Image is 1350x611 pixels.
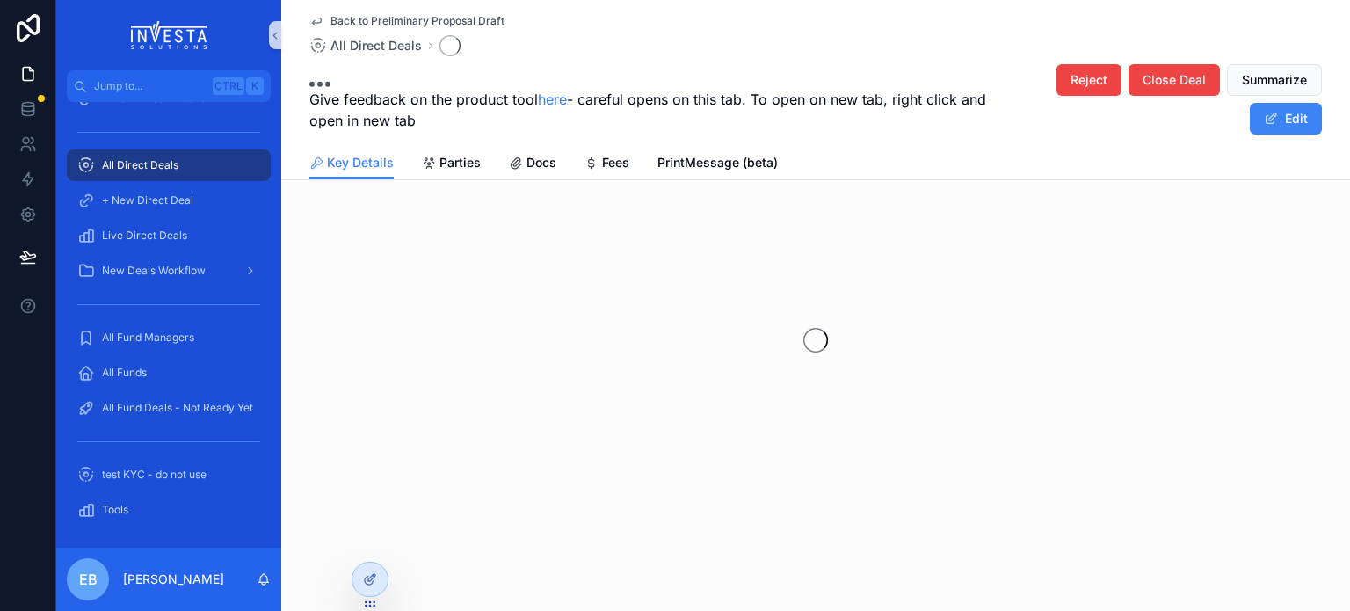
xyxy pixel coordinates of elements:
[309,89,1004,131] span: Give feedback on the product tool - careful opens on this tab. To open on new tab, right click an...
[123,571,224,588] p: [PERSON_NAME]
[67,357,271,389] a: All Funds
[657,154,778,171] span: PrintMessage (beta)
[102,193,193,207] span: + New Direct Deal
[1143,71,1206,89] span: Close Deal
[327,154,394,171] span: Key Details
[79,569,98,590] span: EB
[309,37,422,55] a: All Direct Deals
[1227,64,1322,96] button: Summarize
[67,220,271,251] a: Live Direct Deals
[657,147,778,182] a: PrintMessage (beta)
[1056,64,1121,96] button: Reject
[309,14,504,28] a: Back to Preliminary Proposal Draft
[67,494,271,526] a: Tools
[538,91,567,108] a: here
[422,147,481,182] a: Parties
[102,401,253,415] span: All Fund Deals - Not Ready Yet
[248,79,262,93] span: K
[1071,71,1107,89] span: Reject
[526,154,556,171] span: Docs
[67,322,271,353] a: All Fund Managers
[94,79,206,93] span: Jump to...
[1242,71,1307,89] span: Summarize
[584,147,629,182] a: Fees
[67,392,271,424] a: All Fund Deals - Not Ready Yet
[102,468,207,482] span: test KYC - do not use
[67,149,271,181] a: All Direct Deals
[131,21,207,49] img: App logo
[67,255,271,287] a: New Deals Workflow
[439,154,481,171] span: Parties
[102,229,187,243] span: Live Direct Deals
[602,154,629,171] span: Fees
[102,158,178,172] span: All Direct Deals
[509,147,556,182] a: Docs
[102,264,206,278] span: New Deals Workflow
[56,102,281,548] div: scrollable content
[67,185,271,216] a: + New Direct Deal
[330,37,422,55] span: All Direct Deals
[67,70,271,102] button: Jump to...CtrlK
[213,77,244,95] span: Ctrl
[102,366,147,380] span: All Funds
[102,503,128,517] span: Tools
[1129,64,1220,96] button: Close Deal
[309,147,394,180] a: Key Details
[102,331,194,345] span: All Fund Managers
[67,459,271,491] a: test KYC - do not use
[330,14,504,28] span: Back to Preliminary Proposal Draft
[1250,103,1322,135] button: Edit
